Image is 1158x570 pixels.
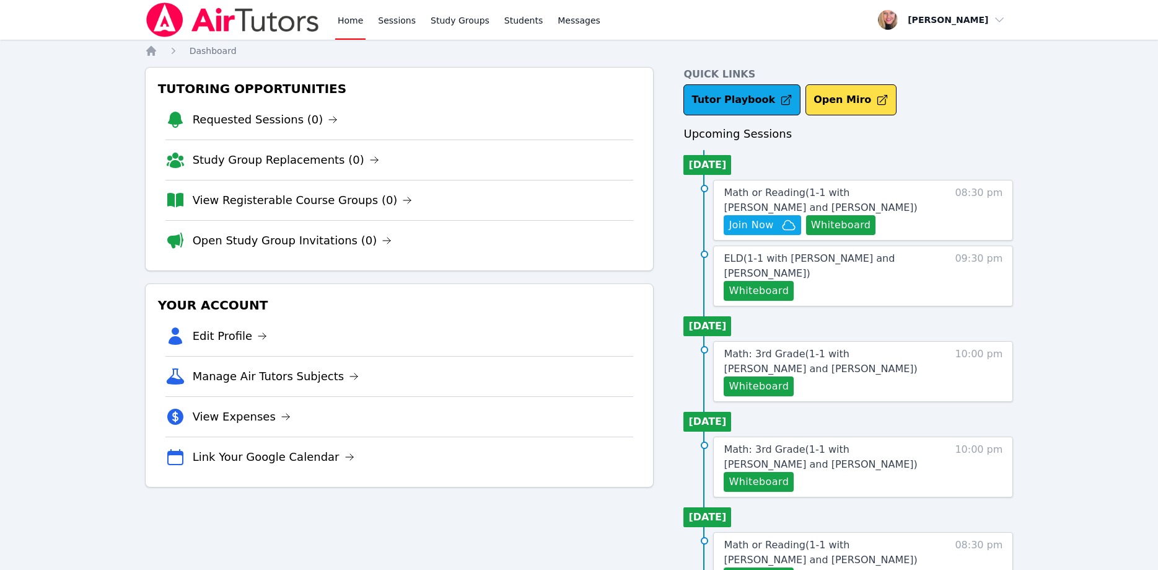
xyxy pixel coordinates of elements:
a: Requested Sessions (0) [193,111,338,128]
li: [DATE] [683,155,731,175]
button: Join Now [724,215,801,235]
h3: Your Account [156,294,644,316]
a: ELD(1-1 with [PERSON_NAME] and [PERSON_NAME]) [724,251,932,281]
span: Math: 3rd Grade ( 1-1 with [PERSON_NAME] and [PERSON_NAME] ) [724,443,917,470]
span: Math or Reading ( 1-1 with [PERSON_NAME] and [PERSON_NAME] ) [724,187,917,213]
a: Link Your Google Calendar [193,448,354,466]
button: Whiteboard [724,281,794,301]
a: Dashboard [190,45,237,57]
span: Join Now [729,218,773,233]
li: [DATE] [683,316,731,336]
span: Dashboard [190,46,237,56]
img: Air Tutors [145,2,320,37]
a: View Expenses [193,408,291,425]
button: Whiteboard [724,472,794,492]
h3: Tutoring Opportunities [156,78,644,100]
nav: Breadcrumb [145,45,1014,57]
span: 10:00 pm [955,347,1002,396]
span: Messages [558,14,600,27]
a: Open Study Group Invitations (0) [193,232,392,249]
span: 09:30 pm [955,251,1002,301]
a: Study Group Replacements (0) [193,151,379,169]
a: Manage Air Tutors Subjects [193,368,359,385]
span: 10:00 pm [955,442,1002,492]
a: Tutor Playbook [683,84,801,115]
h4: Quick Links [683,67,1013,82]
button: Whiteboard [806,215,876,235]
li: [DATE] [683,507,731,527]
a: Edit Profile [193,327,268,345]
a: View Registerable Course Groups (0) [193,192,413,209]
button: Open Miro [805,84,897,115]
a: Math: 3rd Grade(1-1 with [PERSON_NAME] and [PERSON_NAME]) [724,442,932,472]
li: [DATE] [683,412,731,432]
h3: Upcoming Sessions [683,125,1013,143]
a: Math or Reading(1-1 with [PERSON_NAME] and [PERSON_NAME]) [724,538,932,568]
span: 08:30 pm [955,185,1002,235]
span: ELD ( 1-1 with [PERSON_NAME] and [PERSON_NAME] ) [724,252,895,279]
button: Whiteboard [724,376,794,396]
span: Math: 3rd Grade ( 1-1 with [PERSON_NAME] and [PERSON_NAME] ) [724,348,917,375]
a: Math: 3rd Grade(1-1 with [PERSON_NAME] and [PERSON_NAME]) [724,347,932,376]
a: Math or Reading(1-1 with [PERSON_NAME] and [PERSON_NAME]) [724,185,932,215]
span: Math or Reading ( 1-1 with [PERSON_NAME] and [PERSON_NAME] ) [724,539,917,566]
